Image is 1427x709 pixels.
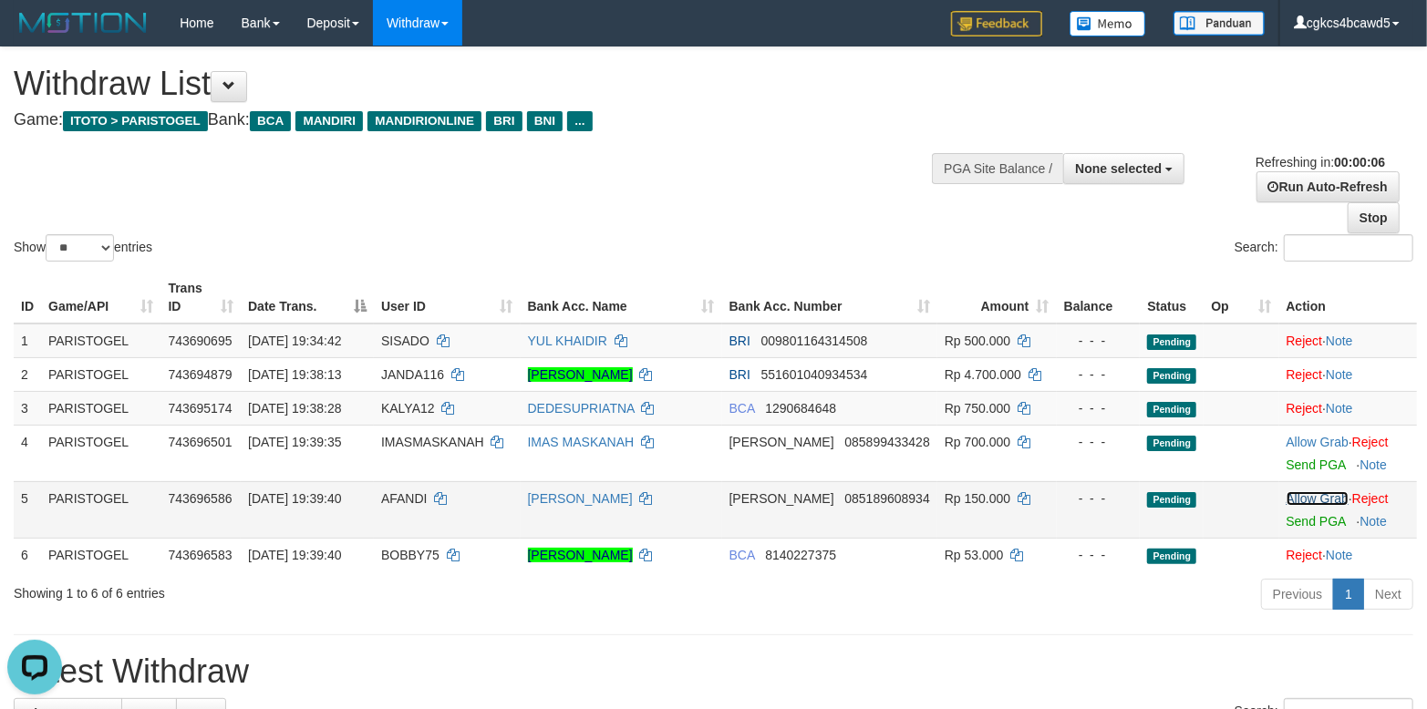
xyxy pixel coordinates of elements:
[248,548,341,562] span: [DATE] 19:39:40
[295,111,363,131] span: MANDIRI
[729,548,755,562] span: BCA
[945,491,1010,506] span: Rp 150.000
[1279,272,1417,324] th: Action
[14,66,933,102] h1: Withdraw List
[1147,334,1196,350] span: Pending
[1204,272,1278,324] th: Op: activate to sort column ascending
[1287,435,1349,449] a: Allow Grab
[14,324,41,358] td: 1
[1287,491,1352,506] span: ·
[951,11,1042,36] img: Feedback.jpg
[168,367,232,382] span: 743694879
[1326,401,1353,416] a: Note
[1070,11,1146,36] img: Button%20Memo.svg
[168,491,232,506] span: 743696586
[1326,334,1353,348] a: Note
[1147,368,1196,384] span: Pending
[844,491,929,506] span: Copy 085189608934 to clipboard
[248,435,341,449] span: [DATE] 19:39:35
[1147,402,1196,417] span: Pending
[1279,538,1417,571] td: ·
[14,425,41,481] td: 4
[1174,11,1265,36] img: panduan.png
[168,401,232,416] span: 743695174
[729,401,755,416] span: BCA
[1279,324,1417,358] td: ·
[63,111,208,131] span: ITOTO > PARISTOGEL
[729,435,834,449] span: [PERSON_NAME]
[168,334,232,348] span: 743690695
[381,435,484,449] span: IMASMASKANAH
[381,491,428,506] span: AFANDI
[248,401,341,416] span: [DATE] 19:38:28
[41,425,160,481] td: PARISTOGEL
[945,401,1010,416] span: Rp 750.000
[528,401,635,416] a: DEDESUPRIATNA
[168,548,232,562] span: 743696583
[729,367,750,382] span: BRI
[14,391,41,425] td: 3
[241,272,374,324] th: Date Trans.: activate to sort column descending
[1279,425,1417,481] td: ·
[521,272,722,324] th: Bank Acc. Name: activate to sort column ascending
[41,391,160,425] td: PARISTOGEL
[937,272,1057,324] th: Amount: activate to sort column ascending
[41,481,160,538] td: PARISTOGEL
[945,367,1021,382] span: Rp 4.700.000
[1064,332,1133,350] div: - - -
[1279,391,1417,425] td: ·
[528,334,607,348] a: YUL KHAIDIR
[567,111,592,131] span: ...
[1064,489,1133,508] div: - - -
[528,435,635,449] a: IMAS MASKANAH
[1326,548,1353,562] a: Note
[528,548,633,562] a: [PERSON_NAME]
[14,538,41,571] td: 6
[1326,367,1353,382] a: Note
[844,435,929,449] span: Copy 085899433428 to clipboard
[248,334,341,348] span: [DATE] 19:34:42
[41,357,160,391] td: PARISTOGEL
[1057,272,1141,324] th: Balance
[729,491,834,506] span: [PERSON_NAME]
[1363,579,1413,610] a: Next
[1140,272,1204,324] th: Status
[761,367,868,382] span: Copy 551601040934534 to clipboard
[945,548,1004,562] span: Rp 53.000
[527,111,563,131] span: BNI
[1284,234,1413,262] input: Search:
[1333,579,1364,610] a: 1
[1279,481,1417,538] td: ·
[1064,546,1133,564] div: - - -
[528,367,633,382] a: [PERSON_NAME]
[1147,436,1196,451] span: Pending
[381,334,429,348] span: SISADO
[14,481,41,538] td: 5
[1352,491,1389,506] a: Reject
[945,435,1010,449] span: Rp 700.000
[1287,514,1346,529] a: Send PGA
[41,272,160,324] th: Game/API: activate to sort column ascending
[765,401,836,416] span: Copy 1290684648 to clipboard
[1261,579,1334,610] a: Previous
[248,491,341,506] span: [DATE] 19:39:40
[14,357,41,391] td: 2
[1147,549,1196,564] span: Pending
[1287,334,1323,348] a: Reject
[14,234,152,262] label: Show entries
[41,324,160,358] td: PARISTOGEL
[1287,457,1346,472] a: Send PGA
[14,653,1413,690] h1: Latest Withdraw
[14,111,933,129] h4: Game: Bank:
[7,7,62,62] button: Open LiveChat chat widget
[722,272,937,324] th: Bank Acc. Number: activate to sort column ascending
[1287,401,1323,416] a: Reject
[1064,365,1133,384] div: - - -
[945,334,1010,348] span: Rp 500.000
[1348,202,1400,233] a: Stop
[381,401,435,416] span: KALYA12
[381,367,444,382] span: JANDA116
[168,435,232,449] span: 743696501
[761,334,868,348] span: Copy 009801164314508 to clipboard
[381,548,439,562] span: BOBBY75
